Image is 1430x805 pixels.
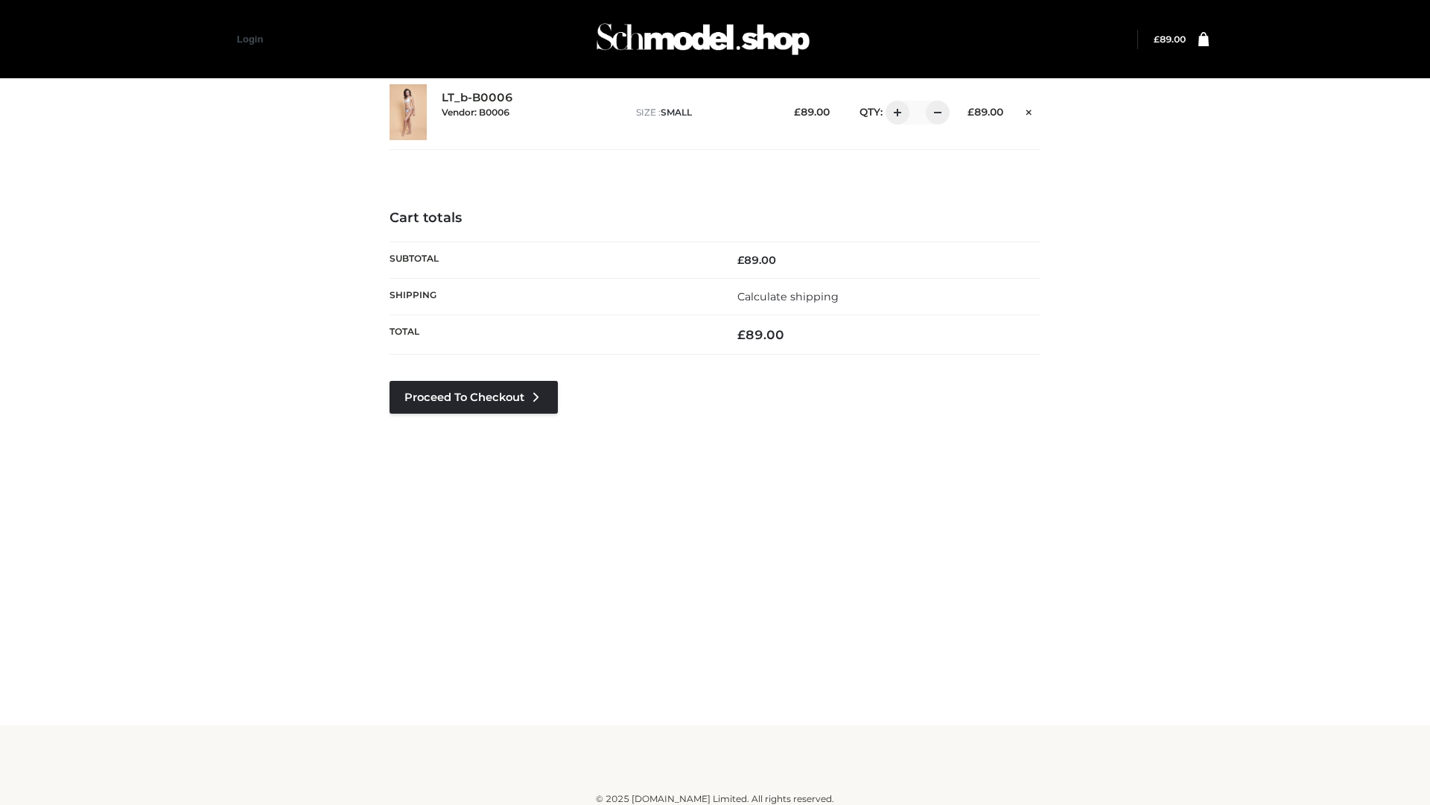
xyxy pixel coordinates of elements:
a: £89.00 [1154,34,1186,45]
bdi: 89.00 [794,106,830,118]
span: SMALL [661,107,692,118]
span: £ [737,253,744,267]
th: Subtotal [390,241,715,278]
span: £ [737,327,746,342]
bdi: 89.00 [737,253,776,267]
div: QTY: [845,101,944,124]
bdi: 89.00 [967,106,1003,118]
bdi: 89.00 [1154,34,1186,45]
th: Shipping [390,278,715,315]
bdi: 89.00 [737,327,784,342]
h4: Cart totals [390,210,1040,227]
div: LT_b-B0006 [442,91,621,133]
a: Proceed to Checkout [390,381,558,414]
a: Login [237,34,263,45]
img: Schmodel Admin 964 [591,10,815,69]
span: £ [794,106,801,118]
span: £ [1154,34,1160,45]
a: Remove this item [1018,101,1040,120]
small: Vendor: B0006 [442,107,509,118]
span: £ [967,106,974,118]
a: Calculate shipping [737,290,839,303]
p: size : [636,106,771,119]
th: Total [390,315,715,355]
